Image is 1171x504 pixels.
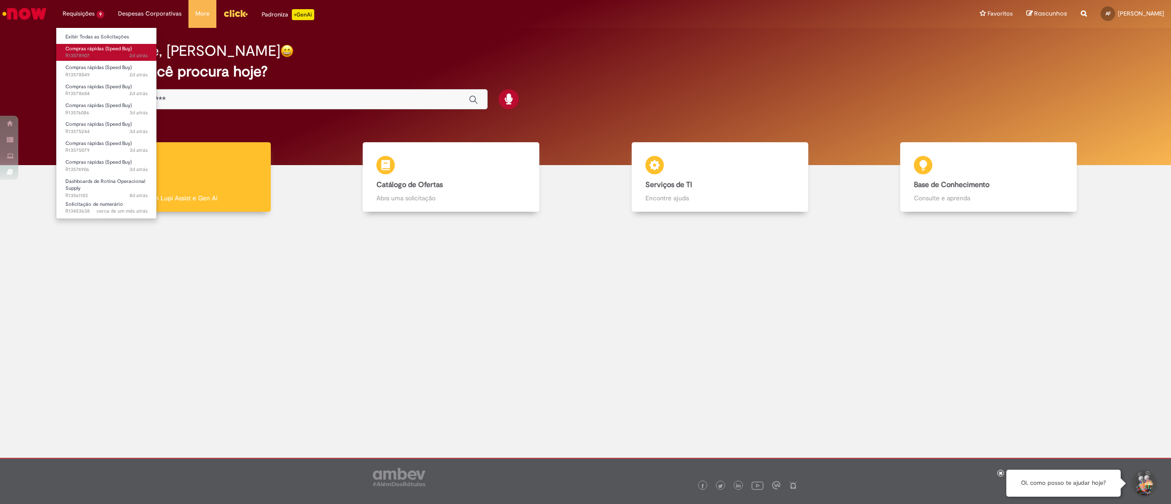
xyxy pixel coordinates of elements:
a: Catálogo de Ofertas Abra uma solicitação [317,142,586,212]
a: Rascunhos [1026,10,1067,18]
time: 29/09/2025 17:45:39 [129,90,148,97]
a: Aberto R13561103 : Dashboards de Rotina Operacional Supply [56,177,157,196]
a: Serviços de TI Encontre ajuda [585,142,854,212]
time: 29/09/2025 08:23:47 [129,166,148,173]
span: AF [1106,11,1111,16]
span: Requisições [63,9,95,18]
button: Iniciar Conversa de Suporte [1130,470,1157,497]
h2: Boa tarde, [PERSON_NAME] [95,43,280,59]
img: logo_footer_linkedin.png [736,483,741,489]
span: Rascunhos [1034,9,1067,18]
a: Aberto R13576086 : Compras rápidas (Speed Buy) [56,101,157,118]
time: 29/09/2025 11:17:02 [129,109,148,116]
a: Aberto R13453638 : Solicitação de numerário [56,199,157,216]
span: 9 [97,11,104,18]
img: logo_footer_twitter.png [718,484,723,488]
span: Compras rápidas (Speed Buy) [65,159,132,166]
span: Favoritos [988,9,1013,18]
span: 3d atrás [129,128,148,135]
time: 29/09/2025 18:27:38 [129,71,148,78]
span: R13575079 [65,147,148,154]
span: Compras rápidas (Speed Buy) [65,83,132,90]
span: 2d atrás [129,52,148,59]
p: Encontre ajuda [645,193,795,203]
a: Tirar dúvidas Tirar dúvidas com Lupi Assist e Gen Ai [48,142,317,212]
img: logo_footer_workplace.png [772,481,780,489]
img: happy-face.png [280,44,294,58]
span: Compras rápidas (Speed Buy) [65,140,132,147]
time: 29/09/2025 08:53:25 [129,147,148,154]
b: Base de Conhecimento [914,180,989,189]
time: 27/08/2025 16:39:53 [97,208,148,214]
a: Aberto R13575244 : Compras rápidas (Speed Buy) [56,119,157,136]
time: 29/09/2025 18:47:13 [129,52,148,59]
span: R13574906 [65,166,148,173]
div: Padroniza [262,9,314,20]
span: 3d atrás [129,166,148,173]
span: Compras rápidas (Speed Buy) [65,64,132,71]
p: Tirar dúvidas com Lupi Assist e Gen Ai [108,193,257,203]
span: cerca de um mês atrás [97,208,148,214]
span: R13576086 [65,109,148,117]
time: 23/09/2025 21:10:48 [129,192,148,199]
img: ServiceNow [1,5,48,23]
span: [PERSON_NAME] [1118,10,1164,17]
span: 2d atrás [129,71,148,78]
a: Aberto R13578849 : Compras rápidas (Speed Buy) [56,63,157,80]
span: 3d atrás [129,109,148,116]
span: R13453638 [65,208,148,215]
img: logo_footer_youtube.png [752,479,763,491]
span: R13561103 [65,192,148,199]
span: More [195,9,209,18]
p: +GenAi [292,9,314,20]
span: 2d atrás [129,90,148,97]
span: 3d atrás [129,147,148,154]
span: Solicitação de numerário [65,201,123,208]
a: Aberto R13578907 : Compras rápidas (Speed Buy) [56,44,157,61]
img: logo_footer_facebook.png [700,484,705,488]
a: Aberto R13574906 : Compras rápidas (Speed Buy) [56,157,157,174]
span: R13578907 [65,52,148,59]
b: Serviços de TI [645,180,692,189]
img: logo_footer_naosei.png [789,481,797,489]
p: Consulte e aprenda [914,193,1063,203]
span: R13575244 [65,128,148,135]
span: Dashboards de Rotina Operacional Supply [65,178,145,192]
span: Despesas Corporativas [118,9,182,18]
span: R13578849 [65,71,148,79]
img: logo_footer_ambev_rotulo_gray.png [373,468,425,486]
span: Compras rápidas (Speed Buy) [65,121,132,128]
span: R13578684 [65,90,148,97]
span: 8d atrás [129,192,148,199]
a: Aberto R13578684 : Compras rápidas (Speed Buy) [56,82,157,99]
a: Exibir Todas as Solicitações [56,32,157,42]
a: Aberto R13575079 : Compras rápidas (Speed Buy) [56,139,157,155]
p: Abra uma solicitação [376,193,526,203]
div: Oi, como posso te ajudar hoje? [1006,470,1121,497]
span: Compras rápidas (Speed Buy) [65,45,132,52]
time: 29/09/2025 09:20:26 [129,128,148,135]
img: click_logo_yellow_360x200.png [223,6,248,20]
ul: Requisições [56,27,157,219]
a: Base de Conhecimento Consulte e aprenda [854,142,1123,212]
h2: O que você procura hoje? [95,64,1076,80]
span: Compras rápidas (Speed Buy) [65,102,132,109]
b: Catálogo de Ofertas [376,180,443,189]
